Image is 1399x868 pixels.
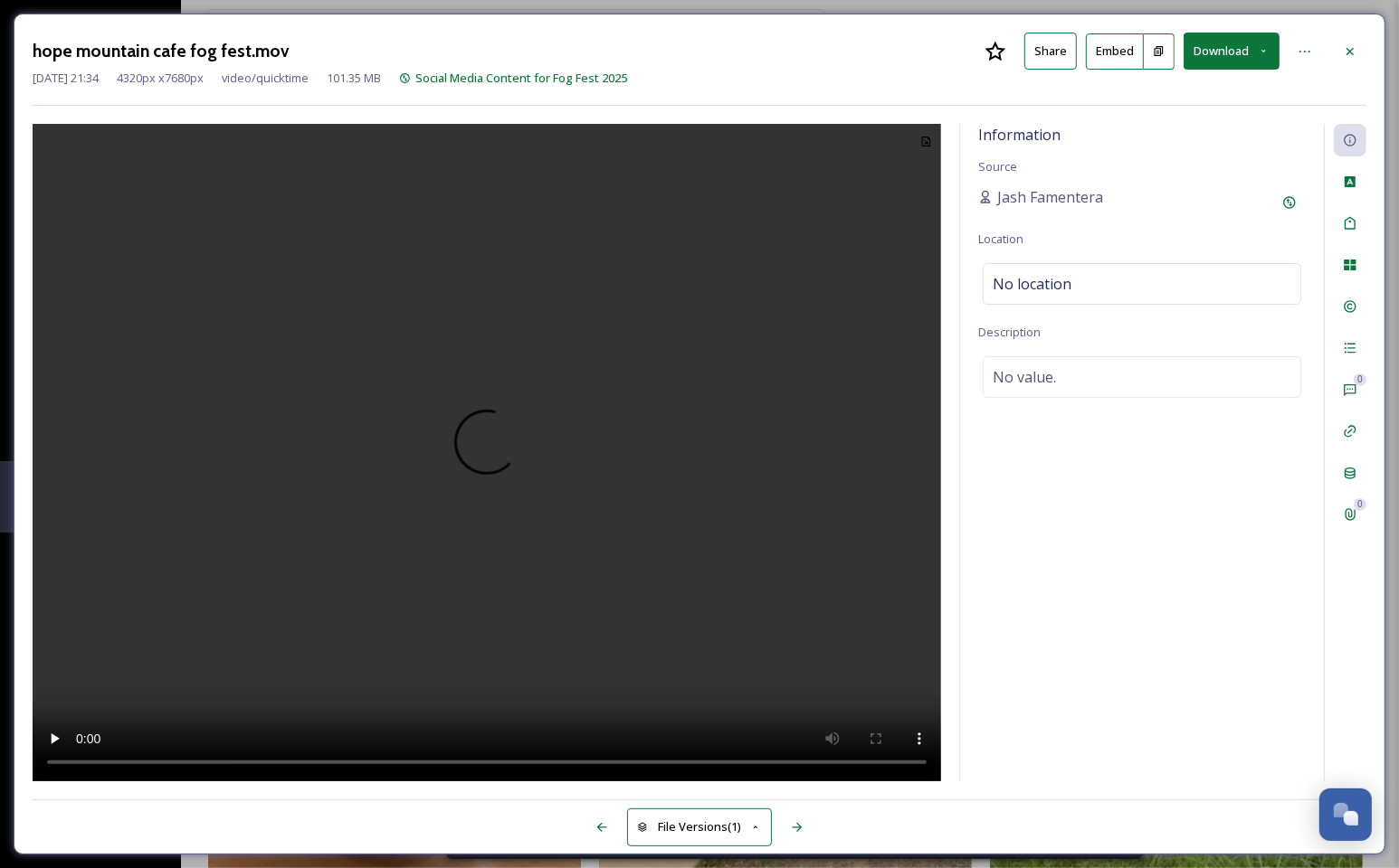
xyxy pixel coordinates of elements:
span: 101.35 MB [327,70,381,87]
span: 4320 px x 7680 px [117,70,204,87]
h3: hope mountain cafe fog fest.mov [33,38,290,64]
button: Open Chat [1319,788,1372,841]
span: Information [978,125,1061,145]
span: Source [978,158,1017,175]
span: No location [993,273,1071,295]
button: Embed [1086,33,1144,70]
button: Share [1024,33,1077,70]
button: Download [1184,33,1280,70]
span: Description [978,324,1041,340]
div: 0 [1354,498,1366,511]
span: video/quicktime [222,70,309,87]
span: Jash Famentera [997,186,1103,208]
div: 0 [1354,373,1366,386]
button: File Versions(1) [627,808,772,845]
span: Social Media Content for Fog Fest 2025 [415,70,627,86]
span: Location [978,231,1023,247]
span: [DATE] 21:34 [33,70,99,87]
span: No value. [993,366,1056,388]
